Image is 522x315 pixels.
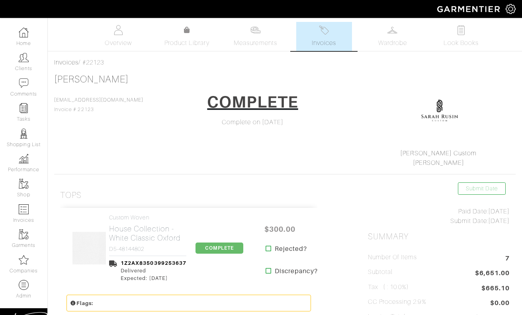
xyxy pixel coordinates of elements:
a: Invoices [54,59,78,66]
h2: House Collection - White Classic Oxford [109,224,186,243]
span: Invoices [312,38,336,48]
div: / #22123 [54,58,516,67]
span: Submit Date: [450,217,488,225]
img: dashboard-icon-dbcd8f5a0b271acd01030246c82b418ddd0df26cd7fceb0bd07c9910d44c42f6.png [19,27,29,37]
span: Look Books [444,38,479,48]
a: Look Books [433,22,489,51]
a: COMPLETE [196,244,243,251]
img: comment-icon-a0a6a9ef722e966f86d9cbdc48e553b5cf19dbc54f86b18d962a5391bc8f6eb6.png [19,78,29,88]
span: Paid Date: [458,208,488,215]
h4: Custom Woven [109,214,186,221]
img: orders-icon-0abe47150d42831381b5fb84f609e132dff9fe21cb692f30cb5eec754e2cba89.png [19,204,29,214]
span: $300.00 [256,221,304,238]
a: [PERSON_NAME] [54,74,129,84]
a: Invoices [296,22,352,51]
a: Overview [90,22,146,51]
span: Wardrobe [378,38,407,48]
h1: COMPLETE [207,92,298,112]
img: measurements-466bbee1fd09ba9460f595b01e5d73f9e2bff037440d3c8f018324cb6cdf7a4a.svg [250,25,260,35]
img: garmentier-logo-header-white-b43fb05a5012e4ada735d5af1a66efaba907eab6374d6393d1fbf88cb4ef424d.png [433,2,506,16]
h5: Subtotal [368,268,393,276]
small: Flags: [70,300,93,306]
span: 7 [505,254,510,264]
div: Expected: [DATE] [121,274,186,282]
img: clients-icon-6bae9207a08558b7cb47a8932f037763ab4055f8c8b6bfacd5dc20c3e0201464.png [19,53,29,63]
img: garments-icon-b7da505a4dc4fd61783c78ac3ca0ef83fa9d6f193b1c9dc38574b1d14d53ca28.png [19,179,29,189]
a: [PERSON_NAME] [413,159,465,166]
div: Delivered [121,267,186,274]
a: COMPLETE [202,90,303,117]
img: stylists-icon-eb353228a002819b7ec25b43dbf5f0378dd9e0616d9560372ff212230b889e62.png [19,129,29,139]
h2: Summary [368,232,510,242]
img: custom-products-icon-6973edde1b6c6774590e2ad28d3d057f2f42decad08aa0e48061009ba2575b3a.png [19,280,29,290]
img: XDNpi1N1QBxiJPNGxGNwLWkx.png [420,93,459,133]
span: $6,651.00 [475,268,510,279]
span: $665.10 [481,284,510,293]
h5: Tax ( : 10.0%) [368,284,409,291]
img: GCweHYYkTgAbTfZanCoB26jW.jpg [32,231,147,265]
a: [PERSON_NAME] Custom [400,150,477,157]
a: Submit Date [458,182,506,195]
span: Measurements [234,38,277,48]
a: Wardrobe [365,22,420,51]
a: [EMAIL_ADDRESS][DOMAIN_NAME] [54,97,143,103]
span: COMPLETE [196,243,243,254]
strong: Discrepancy? [275,266,318,276]
h5: Number of Items [368,254,417,261]
span: Invoice # 22123 [54,97,143,112]
span: $0.00 [490,298,510,309]
img: reminder-icon-8004d30b9f0a5d33ae49ab947aed9ed385cf756f9e5892f1edd6e32f2345188e.png [19,103,29,113]
h4: D5-48144802 [109,246,186,252]
strong: Rejected? [275,244,307,254]
img: wardrobe-487a4870c1b7c33e795ec22d11cfc2ed9d08956e64fb3008fe2437562e282088.svg [387,25,397,35]
div: [DATE] [DATE] [368,207,510,226]
img: orders-27d20c2124de7fd6de4e0e44c1d41de31381a507db9b33961299e4e07d508b8c.svg [319,25,329,35]
span: Overview [105,38,131,48]
span: Product Library [164,38,209,48]
img: graph-8b7af3c665d003b59727f371ae50e7771705bf0c487971e6e97d053d13c5068d.png [19,154,29,164]
img: companies-icon-14a0f246c7e91f24465de634b560f0151b0cc5c9ce11af5fac52e6d7d6371812.png [19,255,29,265]
div: Complete on [DATE] [182,117,323,127]
img: todo-9ac3debb85659649dc8f770b8b6100bb5dab4b48dedcbae339e5042a72dfd3cc.svg [456,25,466,35]
a: 1Z2AX8350399253637 [121,260,186,266]
img: garments-icon-b7da505a4dc4fd61783c78ac3ca0ef83fa9d6f193b1c9dc38574b1d14d53ca28.png [19,229,29,239]
a: Measurements [227,22,283,51]
h5: CC Processing 2.9% [368,298,426,306]
h3: Tops [60,190,82,200]
img: gear-icon-white-bd11855cb880d31180b6d7d6211b90ccbf57a29d726f0c71d8c61bd08dd39cc2.png [506,4,516,14]
a: Product Library [159,25,215,48]
a: Custom Woven House Collection - White Classic Oxford D5-48144802 [109,214,186,252]
img: basicinfo-40fd8af6dae0f16599ec9e87c0ef1c0a1fdea2edbe929e3d69a839185d80c458.svg [113,25,123,35]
